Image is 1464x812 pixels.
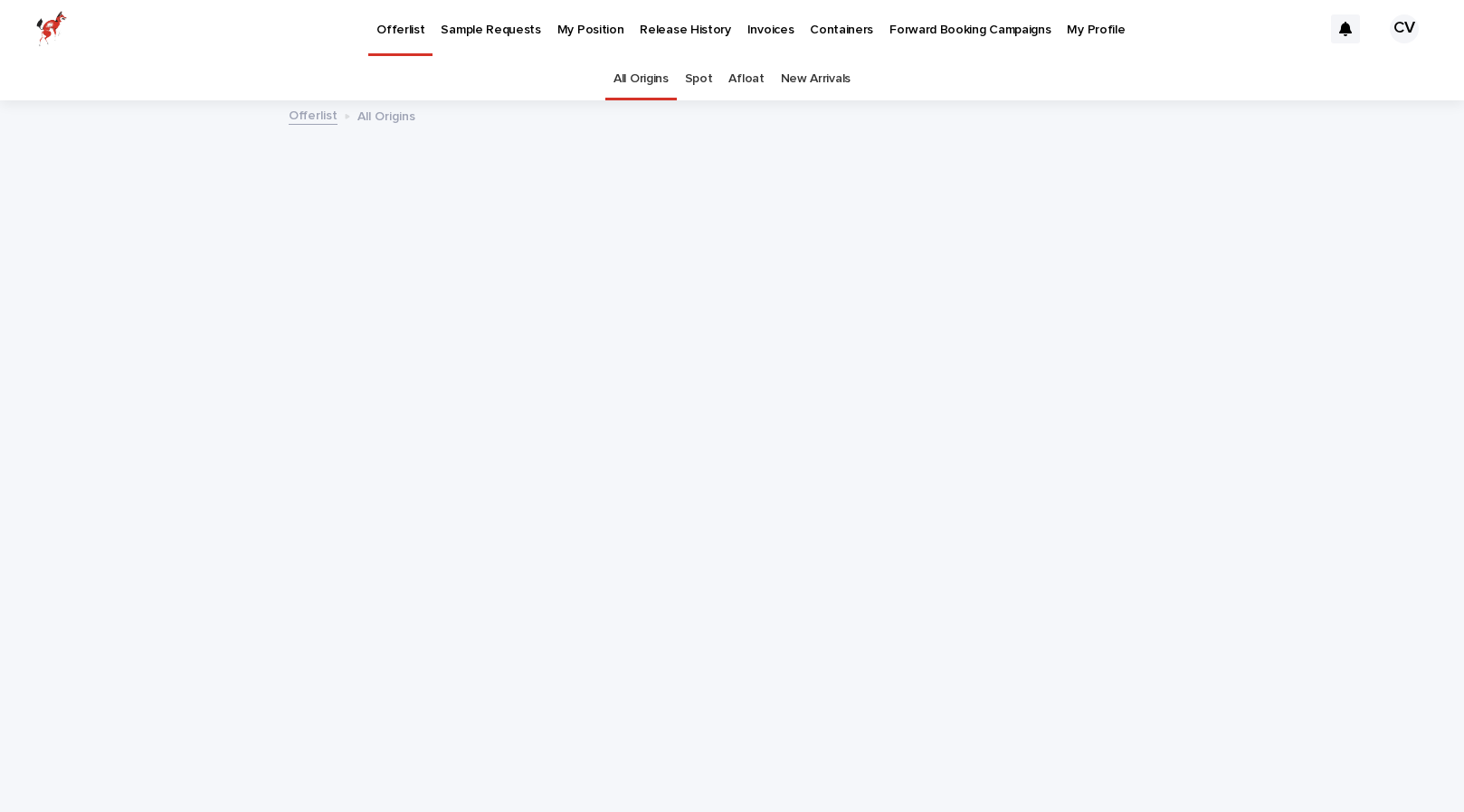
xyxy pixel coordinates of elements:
[781,58,851,100] a: New Arrivals
[357,105,415,125] p: All Origins
[613,58,669,100] a: All Origins
[685,58,713,100] a: Spot
[36,11,67,47] img: zttTXibQQrCfv9chImQE
[1390,14,1419,43] div: CV
[728,58,764,100] a: Afloat
[289,104,337,125] a: Offerlist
